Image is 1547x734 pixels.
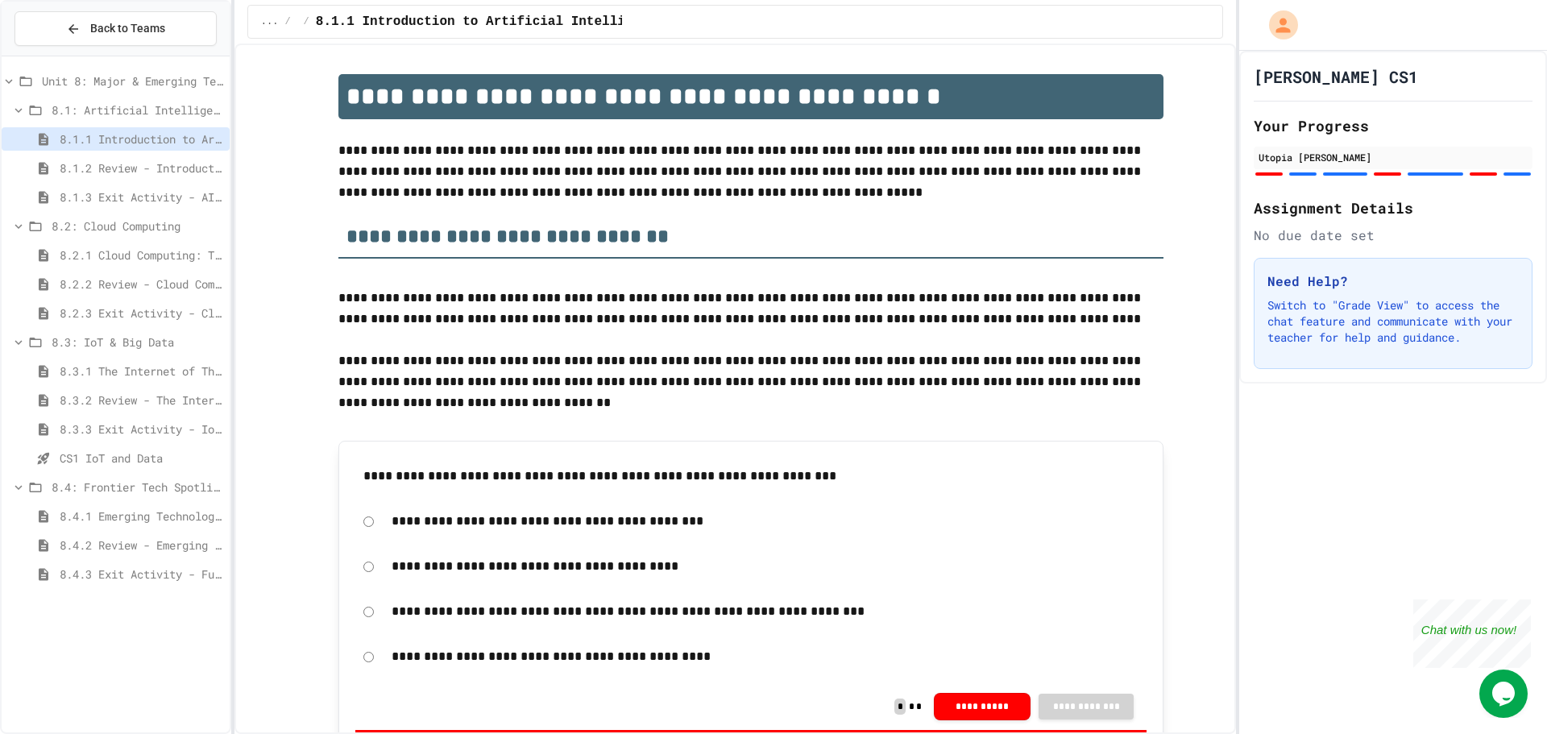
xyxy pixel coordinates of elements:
[60,160,223,176] span: 8.1.2 Review - Introduction to Artificial Intelligence
[60,305,223,321] span: 8.2.3 Exit Activity - Cloud Service Detective
[90,20,165,37] span: Back to Teams
[284,15,290,28] span: /
[60,508,223,525] span: 8.4.1 Emerging Technologies: Shaping Our Digital Future
[60,131,223,147] span: 8.1.1 Introduction to Artificial Intelligence
[60,421,223,437] span: 8.3.3 Exit Activity - IoT Data Detective Challenge
[1254,226,1532,245] div: No due date set
[1267,297,1519,346] p: Switch to "Grade View" to access the chat feature and communicate with your teacher for help and ...
[304,15,309,28] span: /
[60,276,223,292] span: 8.2.2 Review - Cloud Computing
[52,479,223,496] span: 8.4: Frontier Tech Spotlight
[15,11,217,46] button: Back to Teams
[261,15,279,28] span: ...
[1252,6,1302,44] div: My Account
[1254,114,1532,137] h2: Your Progress
[60,363,223,379] span: 8.3.1 The Internet of Things and Big Data: Our Connected Digital World
[60,450,223,467] span: CS1 IoT and Data
[1254,65,1418,88] h1: [PERSON_NAME] CS1
[60,189,223,205] span: 8.1.3 Exit Activity - AI Detective
[60,566,223,583] span: 8.4.3 Exit Activity - Future Tech Challenge
[316,12,664,31] span: 8.1.1 Introduction to Artificial Intelligence
[52,218,223,234] span: 8.2: Cloud Computing
[60,392,223,408] span: 8.3.2 Review - The Internet of Things and Big Data
[42,73,223,89] span: Unit 8: Major & Emerging Technologies
[52,102,223,118] span: 8.1: Artificial Intelligence Basics
[1254,197,1532,219] h2: Assignment Details
[60,247,223,263] span: 8.2.1 Cloud Computing: Transforming the Digital World
[1413,599,1531,668] iframe: chat widget
[52,334,223,350] span: 8.3: IoT & Big Data
[1479,670,1531,718] iframe: chat widget
[1267,272,1519,291] h3: Need Help?
[1259,150,1528,164] div: Utopia [PERSON_NAME]
[60,537,223,554] span: 8.4.2 Review - Emerging Technologies: Shaping Our Digital Future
